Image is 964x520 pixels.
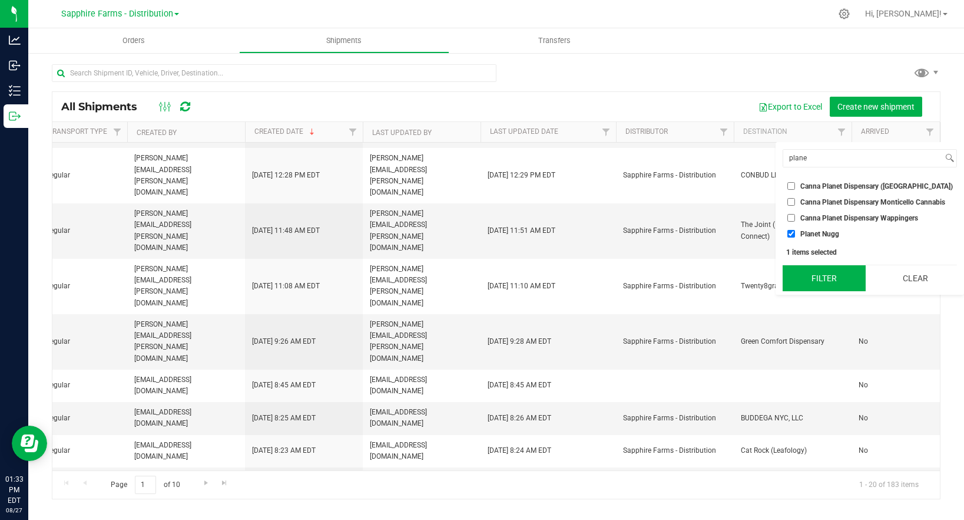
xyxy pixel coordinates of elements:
span: [DATE] 8:25 AM EDT [252,413,316,424]
span: [EMAIL_ADDRESS][DOMAIN_NAME] [370,440,473,462]
a: Go to the last page [216,476,233,492]
span: [PERSON_NAME][EMAIL_ADDRESS][PERSON_NAME][DOMAIN_NAME] [134,208,238,254]
span: [PERSON_NAME][EMAIL_ADDRESS][PERSON_NAME][DOMAIN_NAME] [134,319,238,364]
span: Sapphire Farms - Distribution [623,336,727,347]
span: All Shipments [61,100,149,113]
div: Manage settings [837,8,852,19]
inline-svg: Inbound [9,60,21,71]
span: Sapphire Farms - Distribution [623,170,727,181]
span: [DATE] 8:23 AM EDT [252,445,316,456]
input: Canna Planet Dispensary Wappingers [787,214,795,222]
a: Go to the next page [197,476,214,492]
span: [EMAIL_ADDRESS][DOMAIN_NAME] [134,374,238,397]
input: Search Shipment ID, Vehicle, Driver, Destination... [52,64,496,82]
span: Cat Rock (Leafology) [741,445,844,456]
span: Page of 10 [101,476,190,494]
a: Orders [28,28,239,53]
span: [EMAIL_ADDRESS][DOMAIN_NAME] [134,440,238,462]
input: Planet Nugg [787,230,795,238]
a: Filter [920,122,940,142]
button: Create new shipment [830,97,922,117]
a: Shipments [239,28,450,53]
span: [PERSON_NAME][EMAIL_ADDRESS][PERSON_NAME][DOMAIN_NAME] [370,319,473,364]
input: Canna Planet Dispensary ([GEOGRAPHIC_DATA]) [787,182,795,190]
a: Last Updated By [372,129,432,137]
inline-svg: Outbound [9,110,21,122]
p: 01:33 PM EDT [5,474,23,506]
th: Destination [734,122,852,143]
button: Clear [874,265,957,291]
a: Created Date [254,127,317,136]
span: No [859,413,868,424]
span: [PERSON_NAME][EMAIL_ADDRESS][PERSON_NAME][DOMAIN_NAME] [370,264,473,309]
button: Filter [783,265,866,291]
span: [EMAIL_ADDRESS][DOMAIN_NAME] [370,407,473,429]
span: The Joint (Buffalo Cannabis Connect) [741,219,844,242]
inline-svg: Inventory [9,85,21,97]
a: Transfers [449,28,660,53]
input: Search [783,150,943,167]
span: CONBUD LLC [741,170,844,181]
span: [DATE] 8:24 AM EDT [488,445,551,456]
span: Canna Planet Dispensary Monticello Cannabis [800,199,945,206]
span: Sapphire Farms - Distribution [61,9,173,19]
span: Green Comfort Dispensary [741,336,844,347]
input: 1 [135,476,156,494]
span: [DATE] 8:26 AM EDT [488,413,551,424]
a: Filter [108,122,127,142]
span: [DATE] 11:10 AM EDT [488,281,555,292]
input: Canna Planet Dispensary Monticello Cannabis [787,198,795,206]
a: Filter [832,122,852,142]
span: [DATE] 8:45 AM EDT [488,380,551,391]
span: Regular [46,170,120,181]
a: Last Updated Date [490,127,558,136]
span: Regular [46,445,120,456]
div: 1 items selected [786,248,953,256]
span: 1 - 20 of 183 items [850,476,928,493]
p: 08/27 [5,506,23,515]
span: Regular [46,225,120,236]
span: Regular [46,281,120,292]
span: No [859,445,868,456]
span: [PERSON_NAME][EMAIL_ADDRESS][PERSON_NAME][DOMAIN_NAME] [370,153,473,198]
span: Regular [46,380,120,391]
span: Create new shipment [837,102,915,111]
span: [PERSON_NAME][EMAIL_ADDRESS][PERSON_NAME][DOMAIN_NAME] [134,153,238,198]
span: [DATE] 8:45 AM EDT [252,380,316,391]
span: [DATE] 11:08 AM EDT [252,281,320,292]
span: Transfers [522,35,587,46]
span: [EMAIL_ADDRESS][DOMAIN_NAME] [134,407,238,429]
span: BUDDEGA NYC, LLC [741,413,844,424]
span: Regular [46,413,120,424]
span: Regular [46,336,120,347]
a: Created By [137,129,177,137]
iframe: Resource center [12,426,47,461]
a: Distributor [625,127,668,136]
span: Orders [107,35,161,46]
span: Twenty8gramz [741,281,844,292]
span: [DATE] 11:48 AM EDT [252,225,320,236]
span: Planet Nugg [800,231,839,238]
span: Sapphire Farms - Distribution [623,445,727,456]
a: Filter [714,122,734,142]
span: [EMAIL_ADDRESS][DOMAIN_NAME] [370,374,473,397]
span: [PERSON_NAME][EMAIL_ADDRESS][PERSON_NAME][DOMAIN_NAME] [134,264,238,309]
span: Canna Planet Dispensary ([GEOGRAPHIC_DATA]) [800,183,953,190]
span: [DATE] 12:29 PM EDT [488,170,555,181]
span: Sapphire Farms - Distribution [623,281,727,292]
span: [DATE] 9:28 AM EDT [488,336,551,347]
a: Transport Type [48,127,107,136]
span: [PERSON_NAME][EMAIL_ADDRESS][PERSON_NAME][DOMAIN_NAME] [370,208,473,254]
span: [DATE] 11:51 AM EDT [488,225,555,236]
span: Sapphire Farms - Distribution [623,225,727,236]
a: Filter [343,122,363,142]
a: Filter [597,122,616,142]
span: Canna Planet Dispensary Wappingers [800,215,918,222]
span: Shipments [310,35,377,46]
span: [DATE] 9:26 AM EDT [252,336,316,347]
span: Sapphire Farms - Distribution [623,413,727,424]
span: Hi, [PERSON_NAME]! [865,9,942,18]
button: Export to Excel [751,97,830,117]
span: [DATE] 12:28 PM EDT [252,170,320,181]
inline-svg: Analytics [9,34,21,46]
